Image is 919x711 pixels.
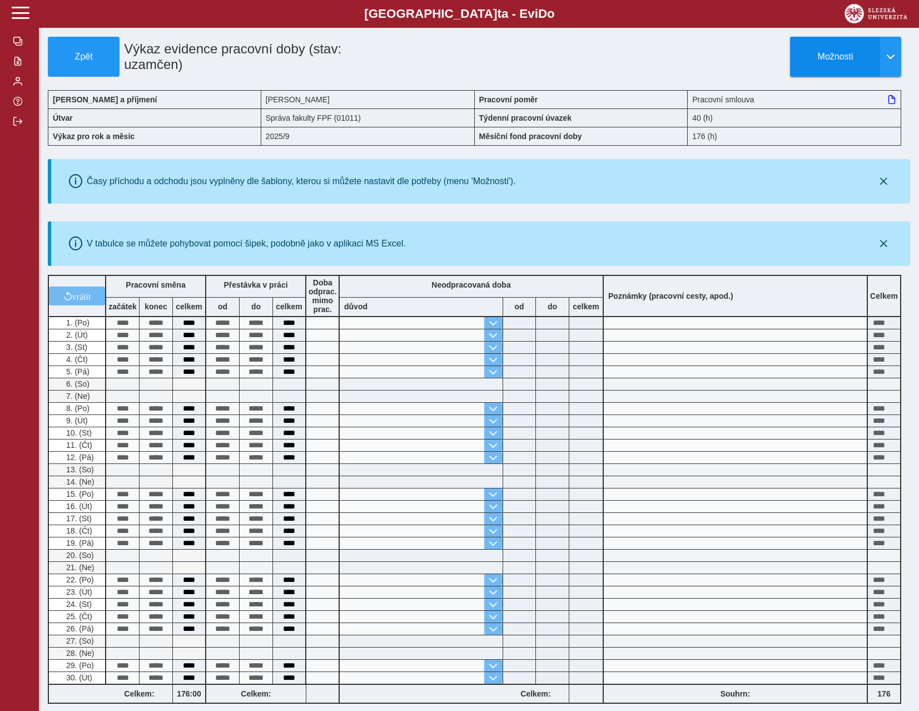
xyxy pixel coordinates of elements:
b: Výkaz pro rok a měsíc [53,132,135,141]
span: 28. (Ne) [64,649,95,658]
h1: Výkaz evidence pracovní doby (stav: uzamčen) [120,37,407,77]
span: 8. (Po) [64,404,90,413]
span: 17. (St) [64,514,92,523]
b: Doba odprac. mimo prac. [309,278,337,314]
b: začátek [106,302,139,311]
span: Možnosti [799,52,871,62]
span: 16. (Út) [64,502,92,511]
span: 21. (Ne) [64,563,95,572]
div: 2025/9 [261,127,475,146]
div: Časy příchodu a odchodu jsou vyplněny dle šablony, kterou si můžete nastavit dle potřeby (menu 'M... [87,176,516,186]
span: 25. (Čt) [64,612,92,621]
button: vrátit [49,287,105,305]
b: Neodpracovaná doba [431,280,510,289]
span: 15. (Po) [64,490,94,498]
span: 19. (Pá) [64,539,94,547]
span: 20. (So) [64,551,94,560]
span: 18. (Čt) [64,526,92,535]
b: Souhrn: [721,689,751,698]
span: 14. (Ne) [64,477,95,486]
b: Celkem: [106,689,172,698]
span: 26. (Pá) [64,624,94,633]
span: 10. (St) [64,428,92,437]
b: Týdenní pracovní úvazek [479,113,572,122]
span: D [538,7,547,21]
b: Celkem: [206,689,306,698]
span: 13. (So) [64,465,94,474]
span: Zpět [53,52,115,62]
button: Možnosti [790,37,880,77]
b: Celkem: [503,689,569,698]
span: 12. (Pá) [64,453,94,462]
div: [PERSON_NAME] [261,90,475,108]
b: do [240,302,272,311]
span: 30. (Út) [64,673,92,682]
b: [PERSON_NAME] a příjmení [53,95,157,104]
img: logo_web_su.png [845,4,907,23]
span: 11. (Čt) [64,441,92,450]
button: Zpět [48,37,120,77]
b: [GEOGRAPHIC_DATA] a - Evi [33,7,886,21]
div: Pracovní smlouva [688,90,901,108]
b: celkem [569,302,603,311]
div: 40 (h) [688,108,901,127]
span: 3. (St) [64,343,87,352]
span: 27. (So) [64,636,94,645]
span: 22. (Po) [64,575,94,584]
span: 4. (Čt) [64,355,88,364]
b: důvod [344,302,367,311]
b: Celkem [870,292,898,300]
span: 1. (Po) [64,318,90,327]
b: od [503,302,535,311]
b: celkem [173,302,205,311]
span: 23. (Út) [64,587,92,596]
div: 176 (h) [688,127,901,146]
b: do [536,302,569,311]
span: o [547,7,555,21]
b: Přestávka v práci [223,280,287,289]
span: vrátit [72,292,91,300]
b: Útvar [53,113,73,122]
b: Měsíční fond pracovní doby [479,132,582,141]
div: Správa fakulty FPF (01011) [261,108,475,127]
b: od [206,302,239,311]
b: celkem [273,302,305,311]
b: konec [140,302,172,311]
b: Poznámky (pracovní cesty, apod.) [604,292,738,300]
span: 9. (Út) [64,416,88,425]
b: 176:00 [173,689,205,698]
span: 7. (Ne) [64,392,90,401]
span: 24. (St) [64,600,92,609]
div: V tabulce se můžete pohybovat pomocí šipek, podobně jako v aplikaci MS Excel. [87,239,406,249]
span: 5. (Pá) [64,367,90,376]
b: Pracovní poměr [479,95,538,104]
span: 6. (So) [64,379,90,388]
span: t [497,7,501,21]
span: 29. (Po) [64,661,94,670]
span: 2. (Út) [64,330,88,339]
b: Pracovní směna [126,280,185,289]
b: 176 [868,689,900,698]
